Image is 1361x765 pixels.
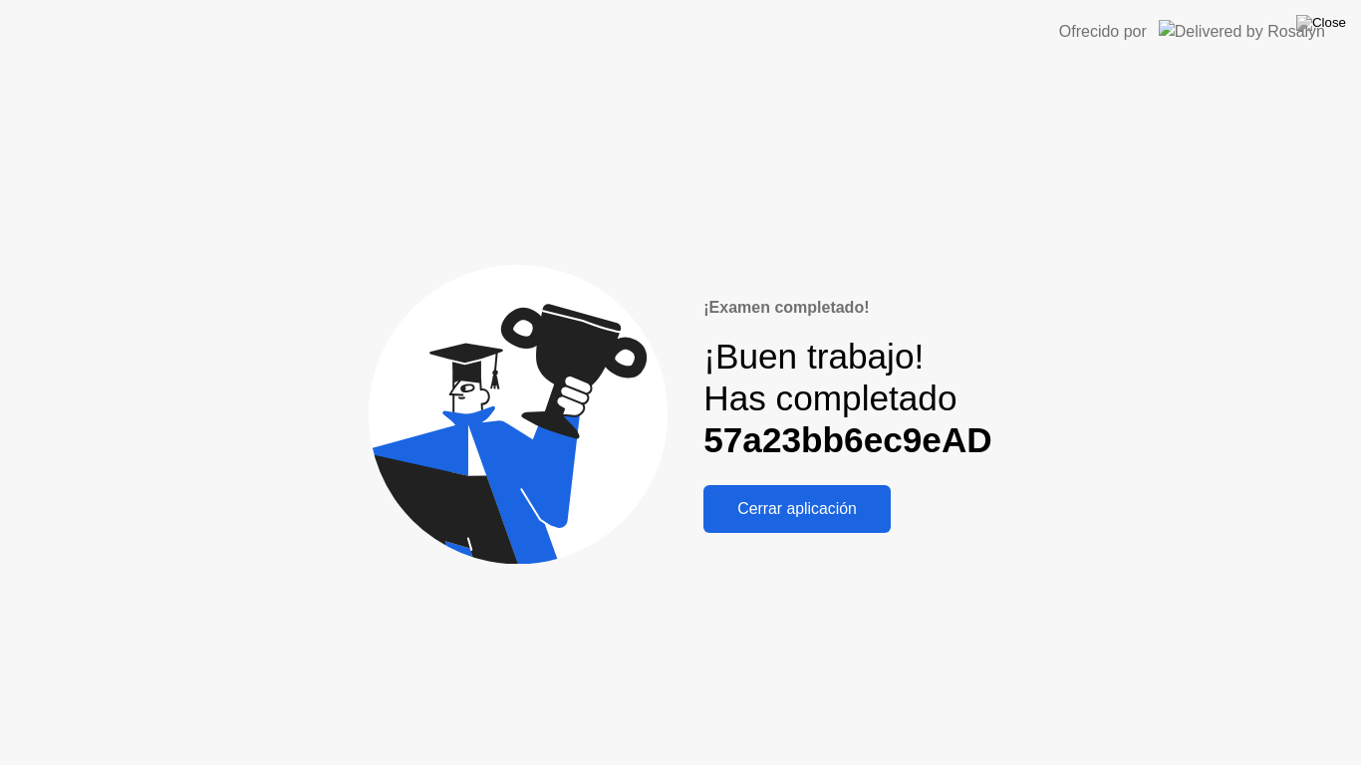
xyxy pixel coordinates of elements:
img: Delivered by Rosalyn [1159,20,1325,43]
div: ¡Examen completado! [703,296,992,320]
div: Ofrecido por [1059,20,1147,44]
button: Cerrar aplicación [703,485,891,533]
img: Close [1296,15,1346,31]
div: ¡Buen trabajo! Has completado [703,336,992,462]
div: Cerrar aplicación [709,500,885,518]
b: 57a23bb6ec9eAD [703,420,992,459]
